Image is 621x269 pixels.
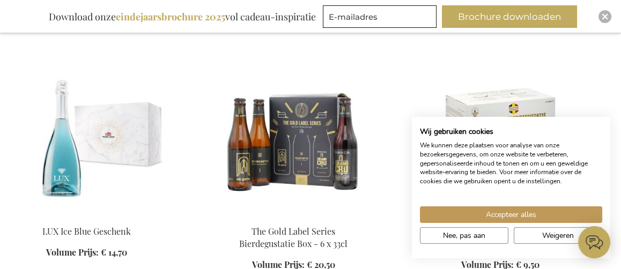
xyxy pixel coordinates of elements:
[216,64,371,214] img: The Gold Label Series Beer Tasting Set
[542,230,574,241] span: Weigeren
[443,230,485,241] span: Nee, pas aan
[9,64,164,214] img: Lux Ice Blue Sparkling Wine Gift Box
[116,10,225,23] b: eindejaarsbrochure 2025
[602,13,608,20] img: Close
[420,141,602,186] p: We kunnen deze plaatsen voor analyse van onze bezoekersgegevens, om onze website te verbeteren, g...
[239,226,348,249] a: The Gold Label Series Bierdegustatie Box - 6 x 33cl
[420,227,508,244] button: Pas cookie voorkeuren aan
[514,227,602,244] button: Alle cookies weigeren
[101,246,127,258] span: € 14,70
[442,5,577,28] button: Brochure downloaden
[46,246,99,258] span: Volume Prijs:
[216,212,371,222] a: The Gold Label Series Beer Tasting Set
[420,127,602,137] h2: Wij gebruiken cookies
[44,5,321,28] div: Download onze vol cadeau-inspiratie
[323,5,437,28] input: E-mailadres
[9,212,164,222] a: Lux Ice Blue Sparkling Wine Gift Box
[323,5,440,31] form: marketing offers and promotions
[42,226,131,237] a: LUX Ice Blue Geschenk
[486,209,536,220] span: Accepteer alles
[46,246,127,259] a: Volume Prijs: € 14,70
[578,226,610,258] iframe: belco-activator-frame
[420,206,602,223] button: Accepteer alle cookies
[598,10,611,23] div: Close
[423,64,578,214] img: Tasting Set Belgian Beers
